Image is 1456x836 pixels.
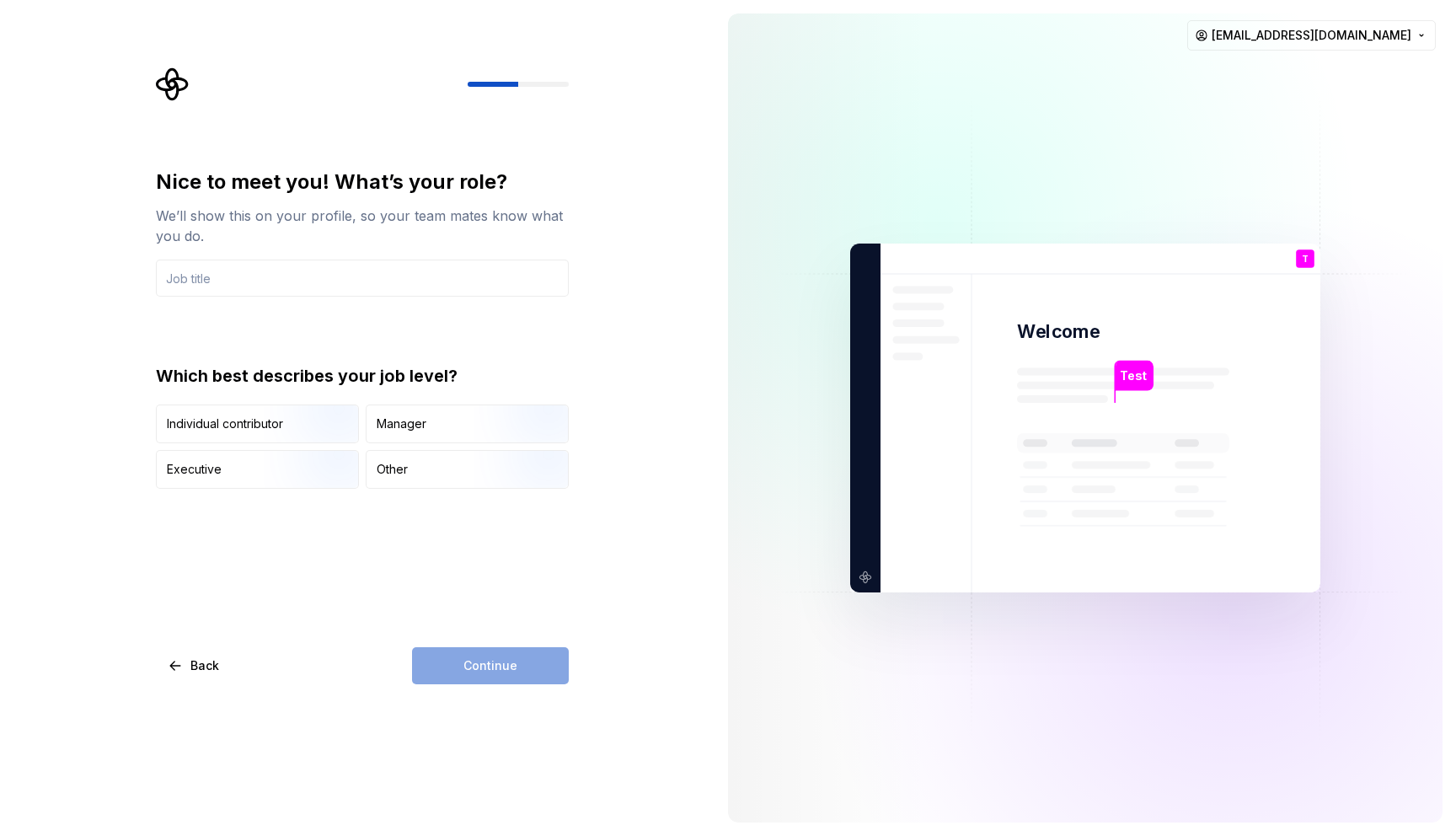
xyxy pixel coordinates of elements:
input: Job title [156,260,569,297]
div: We’ll show this on your profile, so your team mates know what you do. [156,206,569,246]
div: Nice to meet you! What’s your role? [156,169,569,196]
div: Which best describes your job level? [156,364,569,388]
p: T [1302,255,1309,264]
button: [EMAIL_ADDRESS][DOMAIN_NAME] [1187,20,1436,51]
div: Other [377,461,408,478]
svg: Supernova Logo [156,67,190,101]
div: Manager [377,415,426,432]
div: Individual contributor [167,415,283,432]
p: Test [1120,367,1147,385]
span: Back [190,657,219,674]
button: Back [156,647,233,684]
p: Welcome [1017,319,1100,344]
div: Executive [167,461,222,478]
span: [EMAIL_ADDRESS][DOMAIN_NAME] [1212,27,1411,44]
